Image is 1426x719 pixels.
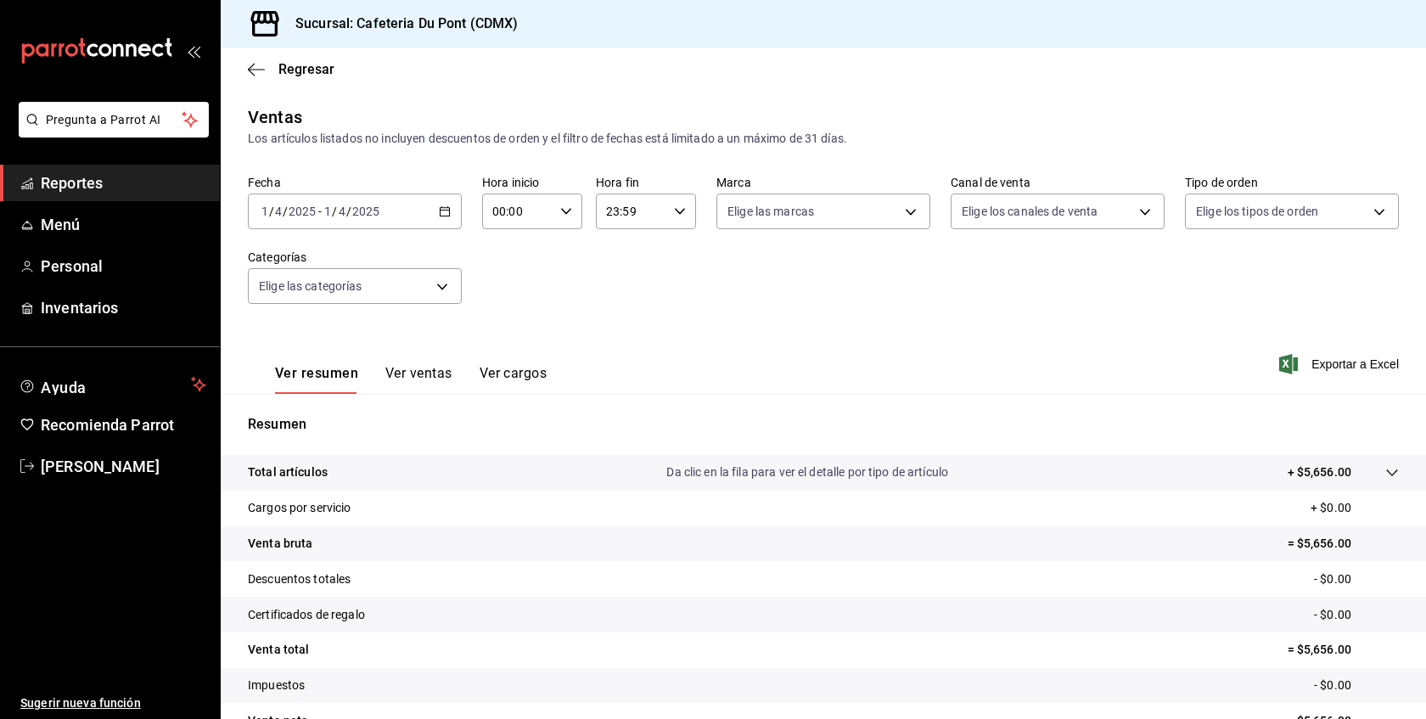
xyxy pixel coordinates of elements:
[596,177,696,188] label: Hora fin
[1314,570,1399,588] p: - $0.00
[41,171,206,194] span: Reportes
[19,102,209,138] button: Pregunta a Parrot AI
[351,205,380,218] input: ----
[41,413,206,436] span: Recomienda Parrot
[41,296,206,319] span: Inventarios
[346,205,351,218] span: /
[1196,203,1318,220] span: Elige los tipos de orden
[248,177,462,188] label: Fecha
[248,570,351,588] p: Descuentos totales
[318,205,322,218] span: -
[727,203,814,220] span: Elige las marcas
[1283,354,1399,374] button: Exportar a Excel
[41,213,206,236] span: Menú
[248,677,305,694] p: Impuestos
[482,177,582,188] label: Hora inicio
[962,203,1098,220] span: Elige los canales de venta
[666,463,948,481] p: Da clic en la fila para ver el detalle por tipo de artículo
[1314,606,1399,624] p: - $0.00
[338,205,346,218] input: --
[385,365,452,394] button: Ver ventas
[259,278,362,295] span: Elige las categorías
[187,44,200,58] button: open_drawer_menu
[951,177,1165,188] label: Canal de venta
[248,535,312,553] p: Venta bruta
[12,123,209,141] a: Pregunta a Parrot AI
[1311,499,1399,517] p: + $0.00
[278,61,334,77] span: Regresar
[248,61,334,77] button: Regresar
[275,365,358,394] button: Ver resumen
[248,414,1399,435] p: Resumen
[46,111,182,129] span: Pregunta a Parrot AI
[282,14,518,34] h3: Sucursal: Cafeteria Du Pont (CDMX)
[274,205,283,218] input: --
[288,205,317,218] input: ----
[41,455,206,478] span: [PERSON_NAME]
[248,251,462,263] label: Categorías
[1185,177,1399,188] label: Tipo de orden
[261,205,269,218] input: --
[20,694,206,712] span: Sugerir nueva función
[248,606,365,624] p: Certificados de regalo
[41,374,184,395] span: Ayuda
[480,365,547,394] button: Ver cargos
[283,205,288,218] span: /
[1288,463,1351,481] p: + $5,656.00
[332,205,337,218] span: /
[323,205,332,218] input: --
[269,205,274,218] span: /
[248,641,309,659] p: Venta total
[248,104,302,130] div: Ventas
[1314,677,1399,694] p: - $0.00
[1288,641,1399,659] p: = $5,656.00
[716,177,930,188] label: Marca
[275,365,547,394] div: navigation tabs
[248,499,351,517] p: Cargos por servicio
[248,130,1399,148] div: Los artículos listados no incluyen descuentos de orden y el filtro de fechas está limitado a un m...
[1288,535,1399,553] p: = $5,656.00
[248,463,328,481] p: Total artículos
[41,255,206,278] span: Personal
